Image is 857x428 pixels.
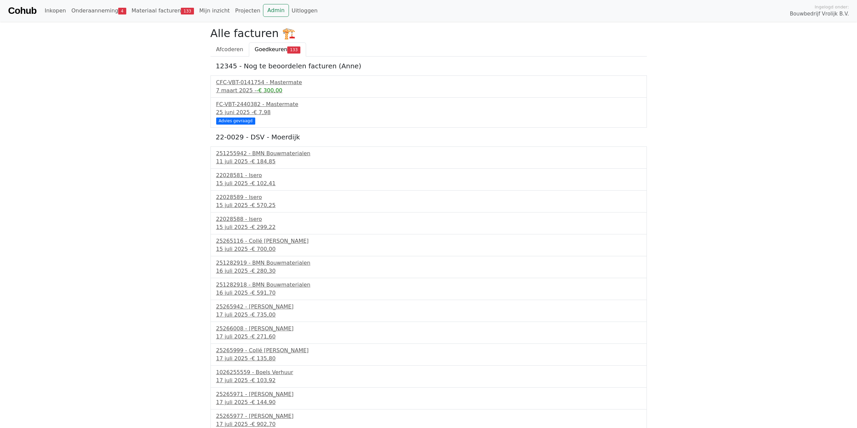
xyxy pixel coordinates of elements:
[255,46,287,53] span: Goedkeuren
[216,267,641,275] div: 16 juli 2025 -
[216,347,641,363] a: 25265999 - Collé [PERSON_NAME]17 juli 2025 -€ 135,80
[216,78,641,87] div: CFC-VBT-0141754 - Mastermate
[216,108,641,117] div: 25 juni 2025 -
[252,333,275,340] span: € 271,60
[252,158,275,165] span: € 184,85
[216,78,641,95] a: CFC-VBT-0141754 - Mastermate7 maart 2025 --€ 300,00
[216,193,641,209] a: 22028589 - Isero15 juli 2025 -€ 570,25
[216,390,641,398] div: 25265971 - [PERSON_NAME]
[216,303,641,311] div: 25265942 - [PERSON_NAME]
[252,268,275,274] span: € 280,30
[216,311,641,319] div: 17 juli 2025 -
[216,100,641,108] div: FC-VBT-2440382 - Mastermate
[252,311,275,318] span: € 735,00
[216,237,641,245] div: 25265116 - Collé [PERSON_NAME]
[8,3,36,19] a: Cohub
[216,118,255,124] div: Advies gevraagd
[216,215,641,231] a: 22028588 - Isero15 juli 2025 -€ 299,22
[216,215,641,223] div: 22028588 - Isero
[216,347,641,355] div: 25265999 - Collé [PERSON_NAME]
[256,87,282,94] span: -€ 300,00
[232,4,263,18] a: Projecten
[216,245,641,253] div: 15 juli 2025 -
[790,10,849,18] span: Bouwbedrijf Vrolijk B.V.
[197,4,233,18] a: Mijn inzicht
[216,87,641,95] div: 7 maart 2025 -
[216,412,641,420] div: 25265977 - [PERSON_NAME]
[216,355,641,363] div: 17 juli 2025 -
[216,193,641,201] div: 22028589 - Isero
[263,4,289,17] a: Admin
[216,237,641,253] a: 25265116 - Collé [PERSON_NAME]15 juli 2025 -€ 700,00
[216,259,641,275] a: 251282919 - BMN Bouwmaterialen16 juli 2025 -€ 280,30
[210,27,647,40] h2: Alle facturen 🏗️
[216,368,641,376] div: 1026255559 - Boels Verhuur
[210,42,249,57] a: Afcoderen
[216,62,641,70] h5: 12345 - Nog te beoordelen facturen (Anne)
[252,421,275,427] span: € 902,70
[216,376,641,385] div: 17 juli 2025 -
[815,4,849,10] span: Ingelogd onder:
[216,333,641,341] div: 17 juli 2025 -
[216,179,641,188] div: 15 juli 2025 -
[216,281,641,297] a: 251282918 - BMN Bouwmaterialen16 juli 2025 -€ 591,70
[216,289,641,297] div: 16 juli 2025 -
[129,4,197,18] a: Materiaal facturen133
[252,224,275,230] span: € 299,22
[216,368,641,385] a: 1026255559 - Boels Verhuur17 juli 2025 -€ 103,92
[216,281,641,289] div: 251282918 - BMN Bouwmaterialen
[216,303,641,319] a: 25265942 - [PERSON_NAME]17 juli 2025 -€ 735,00
[216,100,641,124] a: FC-VBT-2440382 - Mastermate25 juni 2025 -€ 7,98 Advies gevraagd
[216,150,641,166] a: 251255942 - BMN Bouwmaterialen11 juli 2025 -€ 184,85
[42,4,68,18] a: Inkopen
[181,8,194,14] span: 133
[287,46,300,53] span: 133
[216,171,641,188] a: 22028581 - Isero15 juli 2025 -€ 102,41
[252,180,275,187] span: € 102,41
[216,223,641,231] div: 15 juli 2025 -
[216,259,641,267] div: 251282919 - BMN Bouwmaterialen
[69,4,129,18] a: Onderaanneming4
[216,325,641,341] a: 25266008 - [PERSON_NAME]17 juli 2025 -€ 271,60
[216,133,641,141] h5: 22-0029 - DSV - Moerdijk
[254,109,271,116] span: € 7,98
[216,325,641,333] div: 25266008 - [PERSON_NAME]
[216,390,641,406] a: 25265971 - [PERSON_NAME]17 juli 2025 -€ 144,90
[252,246,275,252] span: € 700,00
[252,355,275,362] span: € 135,80
[252,202,275,208] span: € 570,25
[216,158,641,166] div: 11 juli 2025 -
[216,201,641,209] div: 15 juli 2025 -
[289,4,320,18] a: Uitloggen
[252,377,275,384] span: € 103,92
[216,171,641,179] div: 22028581 - Isero
[118,8,126,14] span: 4
[249,42,306,57] a: Goedkeuren133
[216,150,641,158] div: 251255942 - BMN Bouwmaterialen
[216,398,641,406] div: 17 juli 2025 -
[252,399,275,405] span: € 144,90
[252,290,275,296] span: € 591,70
[216,46,243,53] span: Afcoderen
